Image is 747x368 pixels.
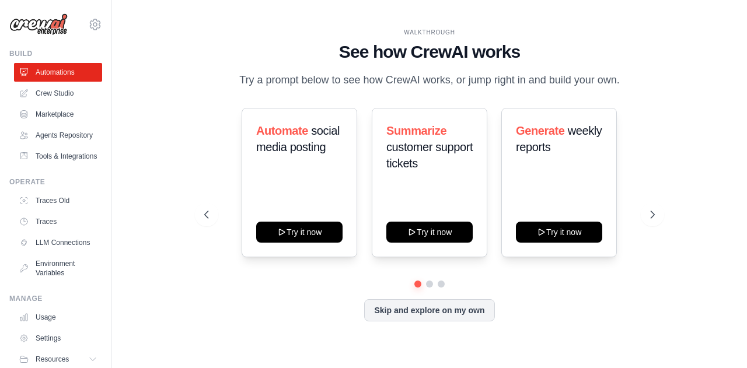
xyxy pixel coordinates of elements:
[9,13,68,36] img: Logo
[516,124,602,153] span: weekly reports
[14,191,102,210] a: Traces Old
[14,254,102,282] a: Environment Variables
[14,84,102,103] a: Crew Studio
[386,222,473,243] button: Try it now
[256,124,308,137] span: Automate
[516,222,602,243] button: Try it now
[14,147,102,166] a: Tools & Integrations
[386,124,446,137] span: Summarize
[204,28,654,37] div: WALKTHROUGH
[516,124,565,137] span: Generate
[14,63,102,82] a: Automations
[14,233,102,252] a: LLM Connections
[256,124,340,153] span: social media posting
[14,126,102,145] a: Agents Repository
[386,141,473,170] span: customer support tickets
[14,308,102,327] a: Usage
[14,329,102,348] a: Settings
[204,41,654,62] h1: See how CrewAI works
[364,299,494,321] button: Skip and explore on my own
[9,177,102,187] div: Operate
[9,294,102,303] div: Manage
[14,212,102,231] a: Traces
[9,49,102,58] div: Build
[256,222,343,243] button: Try it now
[36,355,69,364] span: Resources
[233,72,626,89] p: Try a prompt below to see how CrewAI works, or jump right in and build your own.
[14,105,102,124] a: Marketplace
